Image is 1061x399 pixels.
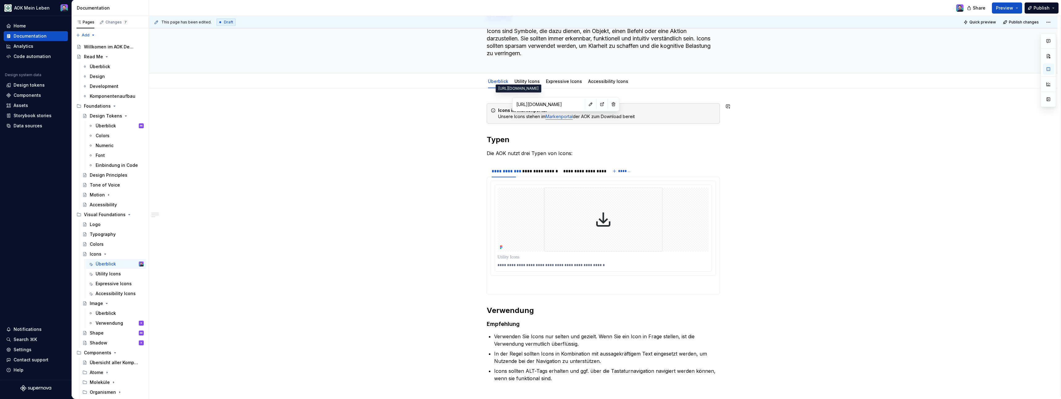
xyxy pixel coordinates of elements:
a: Settings [4,345,68,355]
div: Documentation [14,33,47,39]
span: Publish [1034,5,1050,11]
a: Data sources [4,121,68,131]
button: Notifications [4,324,68,334]
div: Unsere Icons stehen im der AOK zum Download bereit [498,107,716,120]
span: Add [82,33,89,38]
div: Moleküle [80,377,146,387]
a: ÜberblickSamuel [86,259,146,269]
div: Help [14,367,23,373]
div: Shape [90,330,104,336]
a: Colors [80,239,146,249]
div: Logo [90,221,101,228]
div: Code automation [14,53,51,60]
div: Utility Icons [96,271,121,277]
a: Expressive Icons [86,279,146,289]
a: Expressive Icons [546,79,582,84]
span: This page has been edited. [161,20,212,25]
p: In der Regel sollten Icons in Kombination mit aussagekräftigem Text eingesetzt werden, um Nutzend... [494,350,720,365]
div: Expressive Icons [96,281,132,287]
div: Components [14,92,41,98]
button: Share [964,2,989,14]
div: Icons [90,251,101,257]
div: Foundations [74,101,146,111]
div: Contact support [14,357,48,363]
div: Moleküle [90,379,110,385]
div: [URL][DOMAIN_NAME] [496,84,541,93]
svg: Supernova Logo [20,385,51,391]
div: Typography [90,231,116,237]
a: Development [80,81,146,91]
a: Components [4,90,68,100]
div: Accessibility Icons [586,75,631,88]
div: Foundations [84,103,111,109]
div: Shadow [90,340,107,346]
div: Colors [96,133,109,139]
a: Numeric [86,141,146,150]
div: Analytics [14,43,33,49]
a: Überblick [80,62,146,72]
button: AOK Mein LebenSamuel [1,1,70,14]
div: Development [90,83,118,89]
a: Tone of Voice [80,180,146,190]
div: Settings [14,347,31,353]
span: Quick preview [969,20,996,25]
button: Publish changes [1001,18,1042,27]
a: Documentation [4,31,68,41]
a: Font [86,150,146,160]
div: Design [90,73,105,80]
a: Typography [80,229,146,239]
textarea: Icons sind Symbole, die dazu dienen, ein Objekt, einen Befehl oder eine Aktion darzustellen. Sie ... [485,26,719,58]
div: S [140,320,142,326]
a: Komponentenaufbau [80,91,146,101]
div: Pages [76,20,94,25]
div: Search ⌘K [14,336,37,343]
button: Quick preview [962,18,999,27]
span: Draft [224,20,233,25]
span: Preview [996,5,1013,11]
a: Überblick [86,308,146,318]
div: AOK Mein Leben [14,5,50,11]
div: Willkomen im AOK Designsystem! [84,44,135,50]
a: Utility Icons [86,269,146,279]
div: Atome [80,368,146,377]
div: Accessibility Icons [96,290,136,297]
button: Add [74,31,97,39]
a: Design Tokens [80,111,146,121]
a: Logo [80,220,146,229]
div: Utility Icons [512,75,542,88]
h2: Verwendung [487,306,720,315]
div: Design tokens [14,82,45,88]
button: Preview [992,2,1022,14]
div: Übersicht aller Komponenten [90,360,141,366]
div: Überblick [96,310,116,316]
a: Design [80,72,146,81]
div: AB [140,123,143,129]
button: Publish [1025,2,1059,14]
a: Design tokens [4,80,68,90]
a: Accessibility Icons [588,79,628,84]
img: df5db9ef-aba0-4771-bf51-9763b7497661.png [4,4,12,12]
div: Storybook stories [14,113,52,119]
a: Design Principles [80,170,146,180]
a: Markenportal [546,114,573,119]
button: Search ⌘K [4,335,68,344]
div: Überblick [96,261,116,267]
div: Components [74,348,146,358]
img: Samuel [956,4,964,12]
a: Code automation [4,51,68,61]
div: Documentation [77,5,146,11]
div: Motion [90,192,105,198]
a: Willkomen im AOK Designsystem! [74,42,146,52]
strong: Icons im Markenportal [498,108,547,113]
div: Tone of Voice [90,182,120,188]
button: Help [4,365,68,375]
a: ShapeAB [80,328,146,338]
div: Expressive Icons [543,75,584,88]
section-item: Utility Icons [491,181,716,290]
span: Share [973,5,985,11]
div: Assets [14,102,28,109]
a: Home [4,21,68,31]
a: Image [80,298,146,308]
a: Read Me [74,52,146,62]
